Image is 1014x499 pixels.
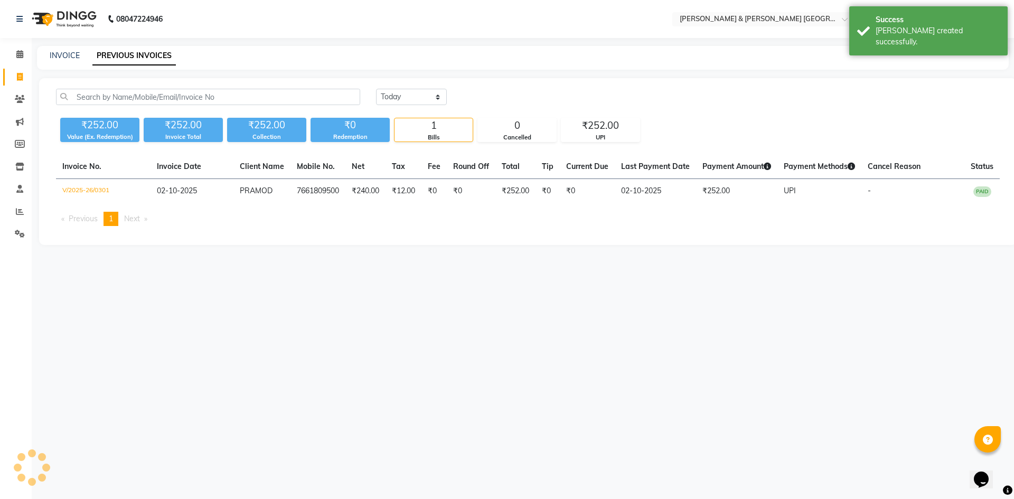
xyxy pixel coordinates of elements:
div: 0 [478,118,556,133]
span: Last Payment Date [621,162,690,171]
span: Payment Methods [784,162,855,171]
input: Search by Name/Mobile/Email/Invoice No [56,89,360,105]
span: Fee [428,162,440,171]
b: 08047224946 [116,4,163,34]
div: ₹0 [311,118,390,133]
span: Total [502,162,520,171]
div: ₹252.00 [227,118,306,133]
iframe: chat widget [970,457,1003,488]
td: ₹252.00 [696,179,777,204]
div: ₹252.00 [561,118,640,133]
div: ₹252.00 [144,118,223,133]
span: 02-10-2025 [157,186,197,195]
span: Tip [542,162,553,171]
span: - [868,186,871,195]
a: INVOICE [50,51,80,60]
span: Status [971,162,993,171]
div: Cancelled [478,133,556,142]
span: Previous [69,214,98,223]
span: UPI [784,186,796,195]
span: Next [124,214,140,223]
div: ₹252.00 [60,118,139,133]
td: ₹252.00 [495,179,536,204]
td: ₹0 [421,179,447,204]
span: Invoice Date [157,162,201,171]
span: 1 [109,214,113,223]
span: Tax [392,162,405,171]
td: 02-10-2025 [615,179,696,204]
td: ₹240.00 [345,179,386,204]
span: Payment Amount [702,162,771,171]
td: ₹0 [536,179,560,204]
span: Cancel Reason [868,162,921,171]
span: Client Name [240,162,284,171]
span: Current Due [566,162,608,171]
td: V/2025-26/0301 [56,179,151,204]
span: PAID [973,186,991,197]
td: ₹12.00 [386,179,421,204]
div: UPI [561,133,640,142]
div: 1 [395,118,473,133]
div: Collection [227,133,306,142]
span: Mobile No. [297,162,335,171]
div: Success [876,14,1000,25]
img: logo [27,4,99,34]
div: Invoice Total [144,133,223,142]
td: ₹0 [560,179,615,204]
span: Round Off [453,162,489,171]
span: Net [352,162,364,171]
span: PRAMOD [240,186,273,195]
div: Bills [395,133,473,142]
span: Invoice No. [62,162,101,171]
td: 7661809500 [290,179,345,204]
a: PREVIOUS INVOICES [92,46,176,65]
nav: Pagination [56,212,1000,226]
div: Redemption [311,133,390,142]
td: ₹0 [447,179,495,204]
div: Value (Ex. Redemption) [60,133,139,142]
div: Bill created successfully. [876,25,1000,48]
